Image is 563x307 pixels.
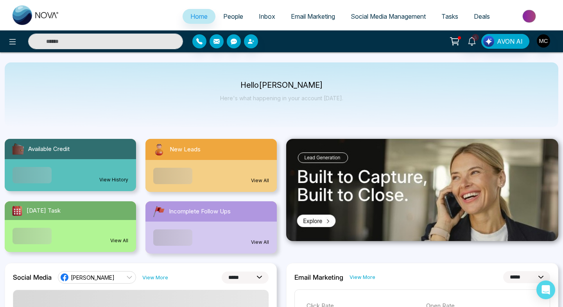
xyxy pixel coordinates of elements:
img: availableCredit.svg [11,142,25,156]
span: Available Credit [28,145,70,154]
button: AVON AI [481,34,529,49]
span: People [223,12,243,20]
span: AVON AI [497,37,523,46]
a: New LeadsView All [141,139,281,192]
a: Deals [466,9,498,24]
img: Market-place.gif [502,7,558,25]
a: View More [350,273,375,281]
a: Tasks [434,9,466,24]
span: [DATE] Task [27,206,61,215]
img: Lead Flow [483,36,494,47]
a: 5 [463,34,481,48]
a: Incomplete Follow UpsView All [141,201,281,254]
img: User Avatar [537,34,550,48]
a: Email Marketing [283,9,343,24]
a: View All [251,239,269,246]
span: 5 [472,34,479,41]
a: People [215,9,251,24]
img: newLeads.svg [152,142,167,157]
span: Incomplete Follow Ups [169,207,231,216]
a: View More [142,274,168,281]
span: New Leads [170,145,201,154]
span: Deals [474,12,490,20]
img: . [286,139,558,241]
span: Inbox [259,12,275,20]
a: Social Media Management [343,9,434,24]
p: Here's what happening in your account [DATE]. [220,95,343,101]
h2: Social Media [13,273,52,281]
img: Nova CRM Logo [13,5,59,25]
h2: Email Marketing [294,273,343,281]
a: View All [110,237,128,244]
img: todayTask.svg [11,204,23,217]
span: Social Media Management [351,12,426,20]
a: View History [99,176,128,183]
img: followUps.svg [152,204,166,218]
a: Inbox [251,9,283,24]
p: Hello [PERSON_NAME] [220,82,343,89]
span: Home [190,12,208,20]
a: Home [183,9,215,24]
span: Tasks [441,12,458,20]
a: View All [251,177,269,184]
div: Open Intercom Messenger [536,280,555,299]
span: [PERSON_NAME] [71,274,115,281]
span: Email Marketing [291,12,335,20]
